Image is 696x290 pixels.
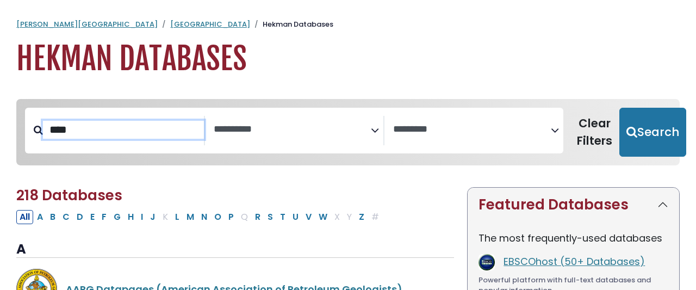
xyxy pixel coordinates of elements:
input: Search database by title or keyword [43,121,204,139]
button: Filter Results L [172,210,183,224]
nav: breadcrumb [16,19,680,30]
button: All [16,210,33,224]
button: Filter Results G [110,210,124,224]
button: Filter Results M [183,210,197,224]
li: Hekman Databases [250,19,333,30]
button: Featured Databases [468,188,679,222]
button: Filter Results F [98,210,110,224]
a: EBSCOhost (50+ Databases) [504,255,645,268]
button: Clear Filters [570,108,619,157]
button: Filter Results A [34,210,46,224]
button: Filter Results I [138,210,146,224]
button: Filter Results W [315,210,331,224]
button: Filter Results C [59,210,73,224]
button: Filter Results J [147,210,159,224]
button: Filter Results E [87,210,98,224]
textarea: Search [214,124,371,135]
button: Filter Results S [264,210,276,224]
span: 218 Databases [16,186,122,205]
button: Filter Results Z [356,210,368,224]
button: Filter Results P [225,210,237,224]
button: Filter Results O [211,210,225,224]
button: Filter Results N [198,210,210,224]
a: [PERSON_NAME][GEOGRAPHIC_DATA] [16,19,158,29]
button: Filter Results H [125,210,137,224]
button: Filter Results D [73,210,86,224]
h1: Hekman Databases [16,41,680,77]
button: Filter Results U [289,210,302,224]
textarea: Search [393,124,551,135]
nav: Search filters [16,99,680,165]
h3: A [16,242,454,258]
button: Filter Results B [47,210,59,224]
button: Filter Results V [302,210,315,224]
button: Filter Results R [252,210,264,224]
a: [GEOGRAPHIC_DATA] [170,19,250,29]
button: Filter Results T [277,210,289,224]
button: Submit for Search Results [619,108,686,157]
div: Alpha-list to filter by first letter of database name [16,209,383,223]
p: The most frequently-used databases [478,231,668,245]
